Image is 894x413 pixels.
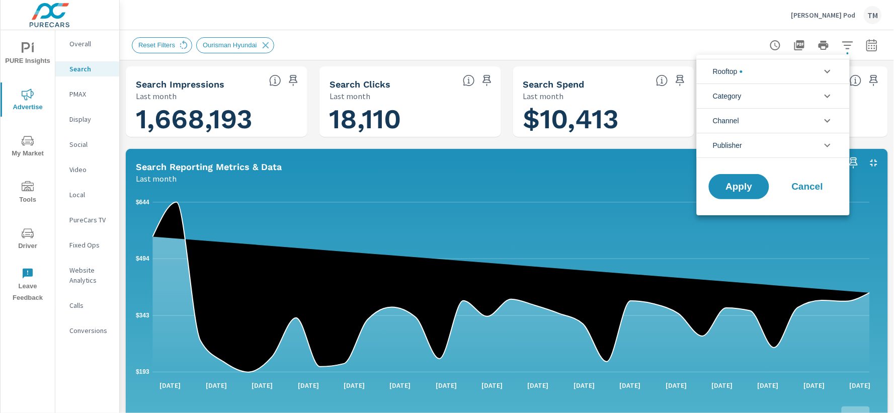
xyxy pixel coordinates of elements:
[777,174,838,199] button: Cancel
[713,59,743,84] span: Rooftop
[787,182,828,191] span: Cancel
[713,133,742,157] span: Publisher
[709,174,769,199] button: Apply
[697,55,850,162] ul: filter options
[719,182,759,191] span: Apply
[713,109,739,133] span: Channel
[713,84,742,108] span: Category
